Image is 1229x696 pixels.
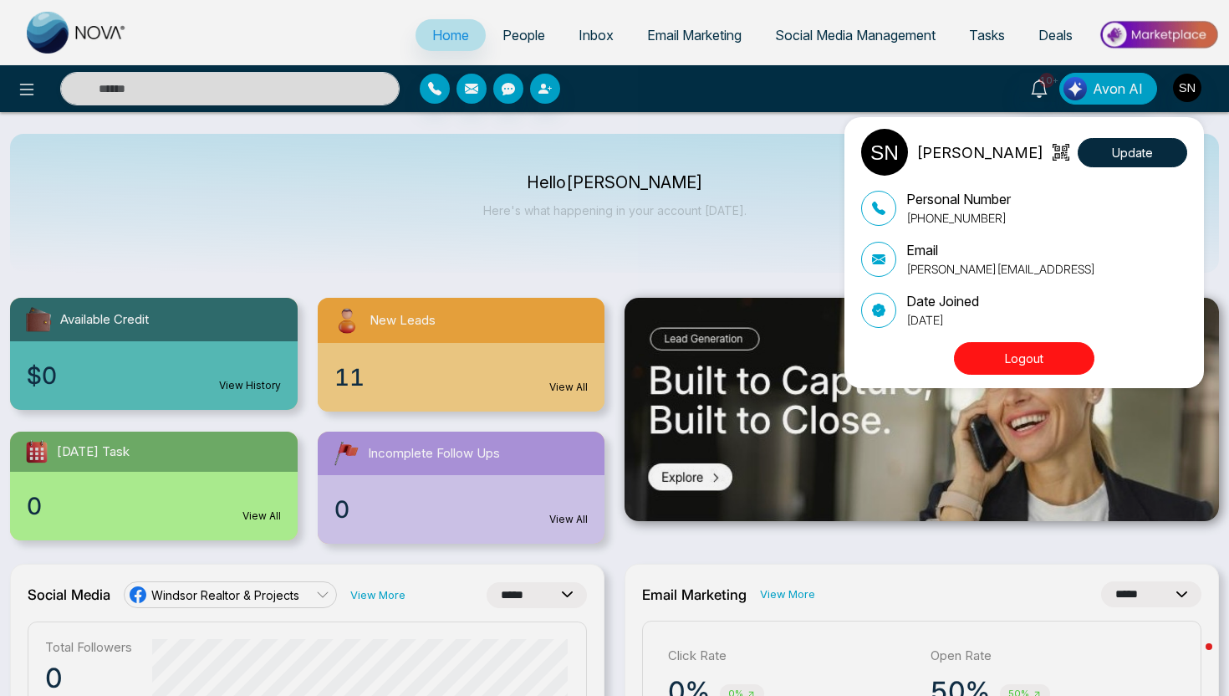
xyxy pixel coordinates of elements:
p: [PERSON_NAME][EMAIL_ADDRESS] [906,260,1095,278]
p: [DATE] [906,311,979,329]
p: [PERSON_NAME] [916,141,1043,164]
p: [PHONE_NUMBER] [906,209,1011,227]
p: Date Joined [906,291,979,311]
button: Logout [954,342,1094,375]
p: Personal Number [906,189,1011,209]
button: Update [1078,138,1187,167]
iframe: Intercom live chat [1172,639,1212,679]
p: Email [906,240,1095,260]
